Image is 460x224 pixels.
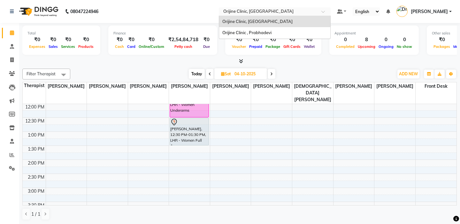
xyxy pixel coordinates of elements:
span: [PERSON_NAME] [251,82,292,90]
div: ₹0 [230,36,248,43]
span: Filter Therapist [27,71,56,76]
div: ₹0 [201,36,212,43]
span: ADD NEW [399,71,418,76]
span: [PERSON_NAME] [210,82,251,90]
span: [PERSON_NAME] [333,82,374,90]
div: 12:00 PM [24,104,46,110]
div: Finance [113,31,212,36]
div: ₹0 [59,36,77,43]
span: Sat [219,71,233,76]
div: ₹0 [282,36,302,43]
div: ₹0 [27,36,47,43]
span: Orijine Clinic , Prabhadevi [222,30,272,35]
img: Dr. Kritu Bhandari [396,6,408,17]
span: Orijine Clinic, [GEOGRAPHIC_DATA] [222,19,293,24]
span: Gift Cards [282,44,302,49]
div: 2:00 PM [27,160,46,167]
span: [PERSON_NAME] [87,82,128,90]
span: [PERSON_NAME] [46,82,87,90]
div: 0 [377,36,395,43]
div: 1:30 PM [27,146,46,153]
span: [PERSON_NAME] [374,82,415,90]
span: Upcoming [356,44,377,49]
span: Card [126,44,137,49]
div: ₹0 [126,36,137,43]
span: [DEMOGRAPHIC_DATA][PERSON_NAME] [292,82,333,104]
div: ₹0 [264,36,282,43]
div: Appointment [334,31,414,36]
b: 08047224946 [70,3,98,20]
div: ₹2,54,84,718 [166,36,201,43]
span: Services [59,44,77,49]
div: [PERSON_NAME], 12:30 PM-01:30 PM, LHR - Women Full Arms [170,118,208,145]
div: 8 [356,36,377,43]
div: ₹0 [302,36,316,43]
span: [PERSON_NAME] [169,82,210,90]
span: Online/Custom [137,44,166,49]
div: ₹0 [248,36,264,43]
span: Cash [113,44,126,49]
div: Therapist [23,82,46,89]
div: Total [27,31,95,36]
span: [PERSON_NAME] [411,8,448,15]
span: Front Desk [416,82,456,90]
ng-dropdown-panel: Options list [219,16,331,39]
span: Package [264,44,282,49]
div: ₹0 [432,36,452,43]
div: ₹0 [113,36,126,43]
input: 2025-10-04 [233,69,264,79]
div: 3:00 PM [27,188,46,195]
div: 12:30 PM [24,118,46,124]
span: Voucher [230,44,248,49]
span: No show [395,44,414,49]
span: Today [189,69,205,79]
div: 0 [334,36,356,43]
span: Products [77,44,95,49]
span: Petty cash [173,44,194,49]
div: ₹0 [137,36,166,43]
span: Completed [334,44,356,49]
button: ADD NEW [397,70,419,78]
span: Sales [47,44,59,49]
div: 2:30 PM [27,174,46,181]
span: 1 / 1 [31,211,40,218]
span: Expenses [27,44,47,49]
span: [PERSON_NAME] [128,82,169,90]
span: Ongoing [377,44,395,49]
img: logo [16,3,60,20]
div: ₹0 [77,36,95,43]
span: Wallet [302,44,316,49]
div: ₹0 [47,36,59,43]
span: Prepaid [248,44,264,49]
span: Due [202,44,211,49]
div: 3:30 PM [27,202,46,209]
div: 1:00 PM [27,132,46,138]
div: 0 [395,36,414,43]
span: Packages [432,44,452,49]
